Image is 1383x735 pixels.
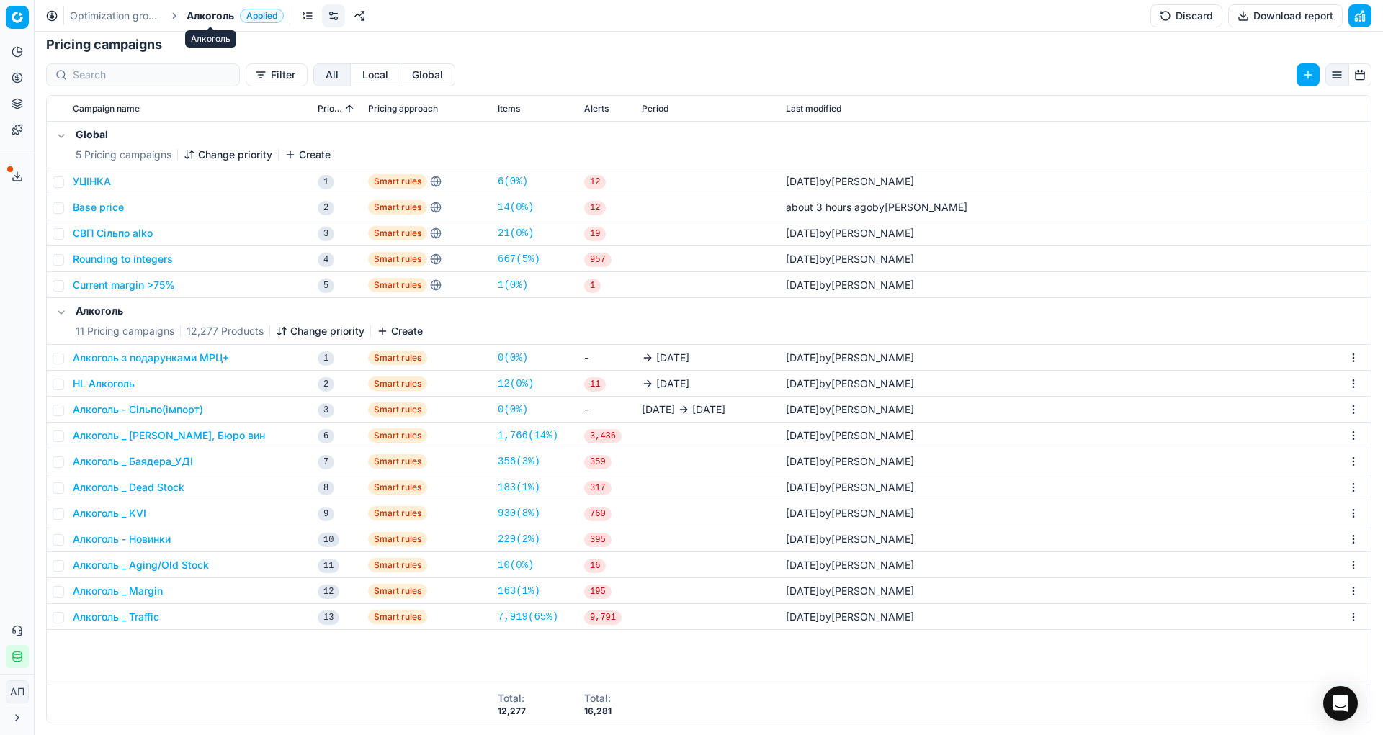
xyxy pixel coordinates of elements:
span: 1 [318,351,334,366]
span: 10 [318,533,339,547]
span: [DATE] [786,507,819,519]
span: [DATE] [786,253,819,265]
span: 16 [584,559,606,573]
span: 12 [318,585,339,599]
button: Алкоголь з подарунками МРЦ+ [73,351,229,365]
span: [DATE] [786,351,819,364]
span: 9 [318,507,334,521]
span: 11 [318,559,339,573]
span: 1 [318,175,334,189]
span: Pricing approach [368,103,438,114]
div: by [PERSON_NAME] [786,351,914,365]
span: 6 [318,429,334,443]
span: 395 [584,533,612,547]
span: Smart rules [368,480,427,495]
span: [DATE] [786,610,819,623]
td: - [578,397,636,423]
button: Алкоголь _ Dead Stock [73,480,184,495]
span: 1 [584,279,601,293]
a: 14(0%) [498,200,534,215]
button: Download report [1228,4,1343,27]
span: 5 [318,279,334,293]
span: [DATE] [656,351,689,365]
a: 6(0%) [498,174,528,189]
button: Алкоголь _ Margin [73,584,163,598]
a: 21(0%) [498,226,534,240]
a: 229(2%) [498,532,540,546]
span: Priority [318,103,342,114]
a: 0(0%) [498,351,528,365]
div: by [PERSON_NAME] [786,454,914,469]
button: Create [377,324,423,338]
a: 12(0%) [498,376,534,391]
button: АП [6,680,29,703]
div: Open Intercom Messenger [1323,686,1358,721]
span: Smart rules [368,584,427,598]
span: Smart rules [368,532,427,546]
button: local [351,63,400,86]
span: [DATE] [692,402,725,417]
a: 667(5%) [498,252,540,266]
div: by [PERSON_NAME] [786,200,967,215]
span: Smart rules [368,200,427,215]
span: Smart rules [368,174,427,189]
span: 12,277 Products [187,324,264,338]
span: 8 [318,481,334,495]
span: 9,791 [584,610,622,625]
div: by [PERSON_NAME] [786,584,914,598]
span: АП [6,681,28,703]
span: 11 Pricing campaigns [76,324,174,338]
span: 3 [318,227,334,241]
a: 163(1%) [498,584,540,598]
button: Алкоголь _ Aging/Old Stock [73,558,209,572]
span: Smart rules [368,252,427,266]
button: Change priority [276,324,364,338]
span: 13 [318,610,339,625]
span: [DATE] [786,585,819,597]
span: 11 [584,377,606,392]
span: 3 [318,403,334,418]
span: Smart rules [368,558,427,572]
span: 7 [318,455,334,469]
span: Applied [240,9,284,23]
span: [DATE] [786,481,819,493]
button: Алкоголь _ [PERSON_NAME], Бюро вин [73,428,265,443]
button: Rounding to integers [73,252,173,266]
div: Total : [584,691,612,705]
span: АлкогольApplied [187,9,284,23]
a: 930(8%) [498,506,540,520]
span: [DATE] [786,559,819,571]
span: [DATE] [786,403,819,415]
span: 12 [584,201,606,215]
span: 5 Pricing campaigns [76,148,171,162]
span: Smart rules [368,454,427,469]
span: 12 [584,175,606,189]
button: Change priority [184,148,272,162]
div: by [PERSON_NAME] [786,402,914,417]
button: Base price [73,200,124,215]
div: by [PERSON_NAME] [786,278,914,292]
button: Discard [1150,4,1222,27]
span: 4 [318,253,334,267]
span: [DATE] [786,175,819,187]
button: Алкоголь - Новинки [73,532,171,546]
div: Алкоголь [185,30,236,48]
span: Smart rules [368,278,427,292]
div: by [PERSON_NAME] [786,174,914,189]
span: Smart rules [368,402,427,417]
div: by [PERSON_NAME] [786,480,914,495]
div: by [PERSON_NAME] [786,610,914,624]
div: by [PERSON_NAME] [786,558,914,572]
a: Optimization groups [70,9,162,23]
button: Filter [246,63,308,86]
span: [DATE] [642,402,675,417]
span: about 3 hours ago [786,201,872,213]
div: Total : [498,691,526,705]
div: 16,281 [584,705,612,717]
div: 12,277 [498,705,526,717]
button: all [313,63,351,86]
span: 2 [318,201,334,215]
span: Smart rules [368,610,427,624]
a: 0(0%) [498,402,528,417]
span: Campaign name [73,103,140,114]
